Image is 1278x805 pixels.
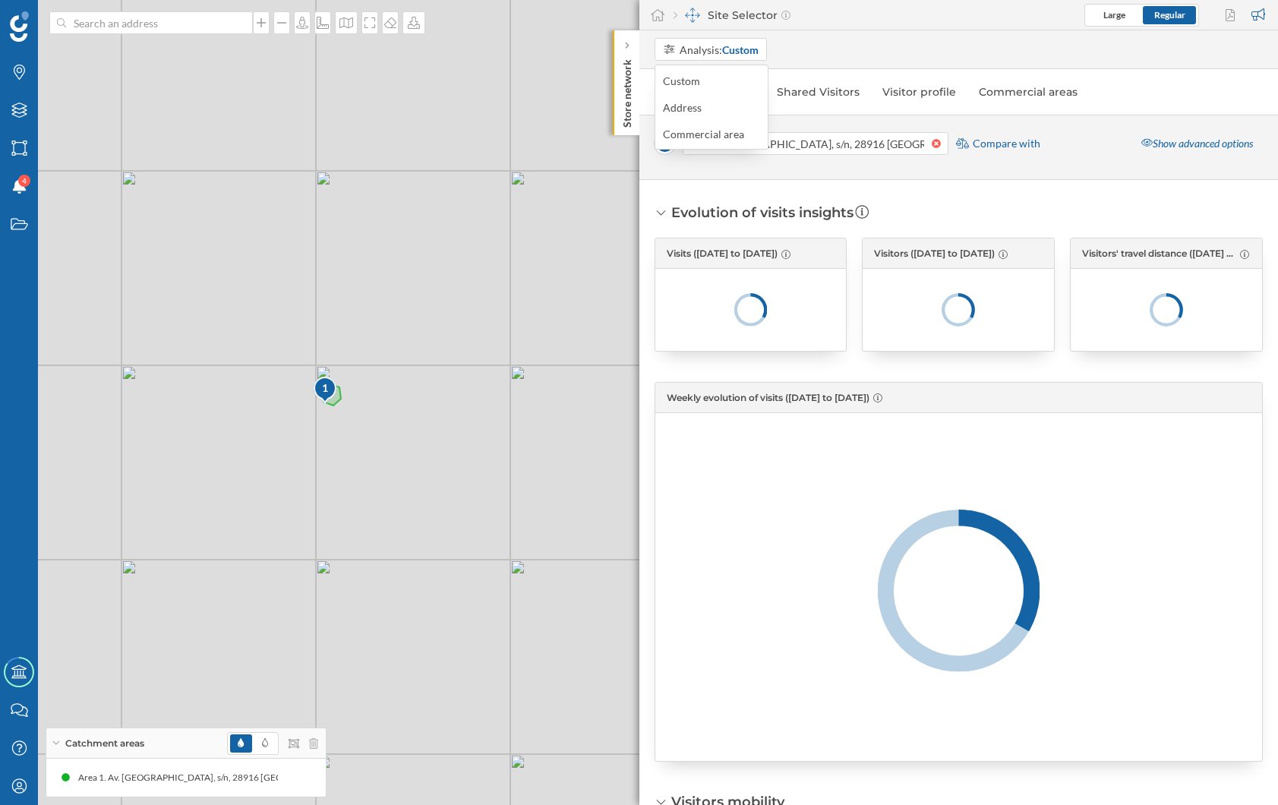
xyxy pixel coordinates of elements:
[65,737,144,750] span: Catchment areas
[667,392,869,403] span: Weekly evolution of visits ([DATE] to [DATE])
[722,43,759,56] strong: Custom
[680,42,759,58] div: Analysis:
[22,173,27,188] span: 4
[671,203,871,223] div: Evolution of visits insights
[973,136,1040,151] span: Compare with
[1082,247,1236,260] span: Visitors' travel distance ([DATE] to [DATE])
[1154,9,1185,21] span: Regular
[1103,9,1125,21] span: Large
[875,80,964,104] a: Visitor profile
[1132,131,1262,157] div: Show advanced options
[685,8,700,23] img: dashboards-manager.svg
[874,247,995,260] span: Visitors ([DATE] to [DATE])
[32,11,87,24] span: Support
[313,376,336,403] div: 1
[663,101,702,114] div: Address
[313,380,338,396] div: 1
[769,80,867,104] a: Shared Visitors
[971,80,1085,104] a: Commercial areas
[663,74,700,87] div: Custom
[674,8,790,23] div: Site Selector
[10,11,29,42] img: Geoblink Logo
[663,128,744,140] div: Commercial area
[667,247,778,260] span: Visits ([DATE] to [DATE])
[619,53,634,128] p: Store network
[313,376,339,406] img: pois-map-marker.svg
